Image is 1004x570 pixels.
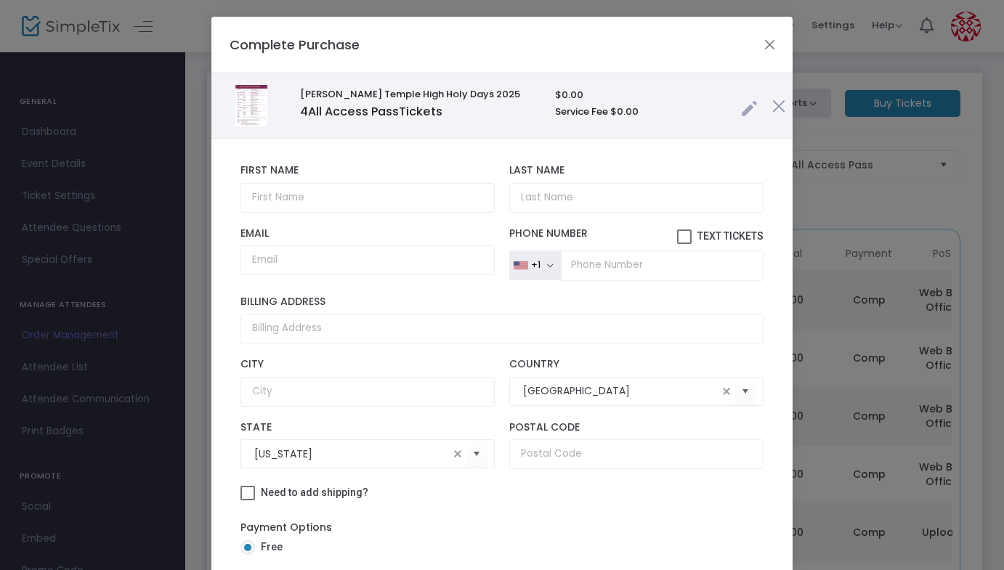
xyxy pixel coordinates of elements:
[697,230,764,242] span: Text Tickets
[255,540,283,555] span: Free
[509,421,764,434] label: Postal Code
[240,520,332,535] label: Payment Options
[240,421,495,434] label: State
[254,447,449,462] input: Select State
[219,85,284,126] img: HHDSked7.23.252.png
[240,164,495,177] label: First Name
[449,445,466,463] span: clear
[523,383,718,399] input: Select Country
[531,259,541,271] div: +1
[561,251,764,281] input: Phone Number
[555,89,726,101] h6: $0.00
[555,106,726,118] h6: Service Fee $0.00
[509,251,561,281] button: +1
[240,296,764,309] label: Billing Address
[509,183,764,213] input: Last Name
[761,35,780,54] button: Close
[509,227,764,245] label: Phone Number
[509,358,764,371] label: Country
[300,103,442,120] span: All Access Pass
[735,376,756,406] button: Select
[240,245,495,275] input: Email
[399,103,442,120] span: Tickets
[240,377,495,407] input: City
[300,103,308,120] span: 4
[509,164,764,177] label: Last Name
[300,89,541,100] h6: [PERSON_NAME] Temple High Holy Days 2025
[240,358,495,371] label: City
[230,35,360,54] h4: Complete Purchase
[240,227,495,240] label: Email
[466,439,487,469] button: Select
[509,439,764,469] input: Postal Code
[240,183,495,213] input: First Name
[240,314,764,343] input: Billing Address
[718,383,735,400] span: clear
[261,486,368,498] span: Need to add shipping?
[772,99,785,113] img: cross.png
